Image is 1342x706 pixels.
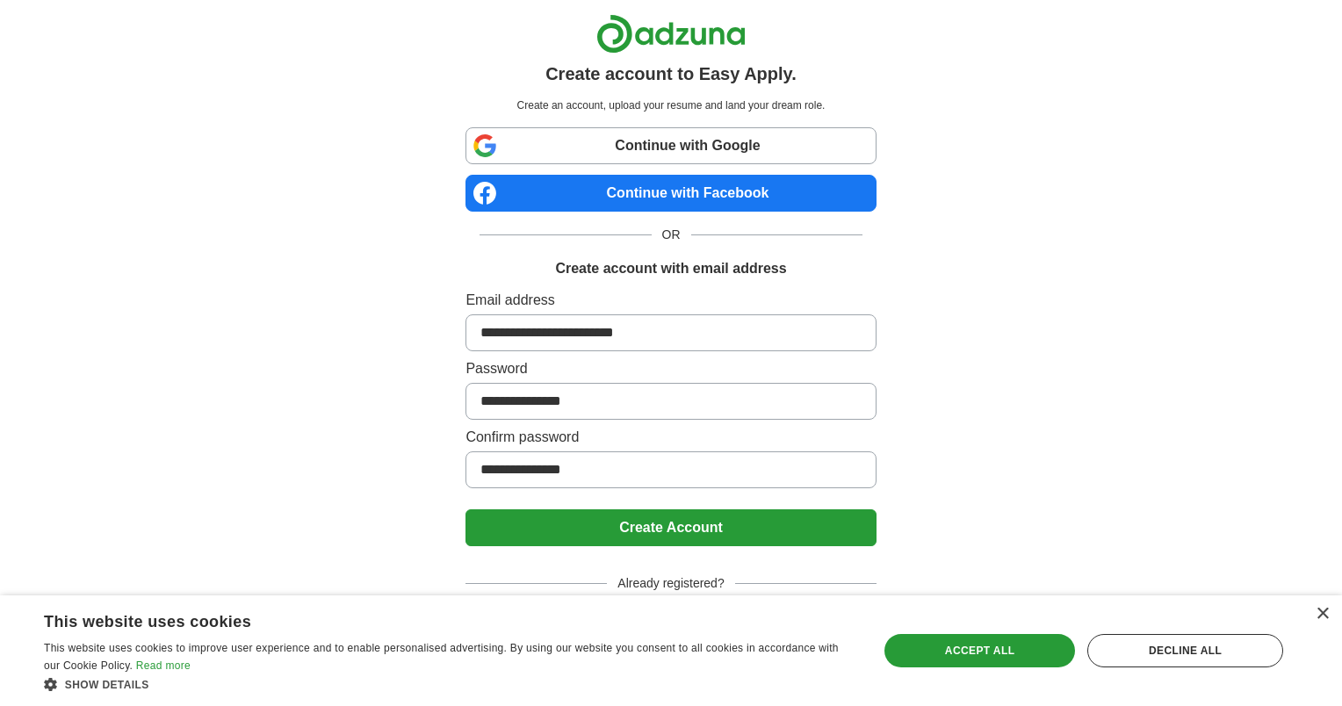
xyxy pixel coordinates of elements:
label: Confirm password [465,427,876,448]
label: Password [465,358,876,379]
a: Continue with Google [465,127,876,164]
span: Already registered? [607,574,734,593]
span: This website uses cookies to improve user experience and to enable personalised advertising. By u... [44,642,839,672]
div: Accept all [884,634,1075,667]
p: Create an account, upload your resume and land your dream role. [469,97,872,113]
div: This website uses cookies [44,606,810,632]
h1: Create account with email address [555,258,786,279]
h1: Create account to Easy Apply. [545,61,797,87]
a: Continue with Facebook [465,175,876,212]
img: Adzuna logo [596,14,746,54]
a: Read more, opens a new window [136,659,191,672]
button: Create Account [465,509,876,546]
label: Email address [465,290,876,311]
span: OR [652,226,691,244]
div: Decline all [1087,634,1283,667]
div: Show details [44,675,854,693]
div: Close [1316,608,1329,621]
span: Show details [65,679,149,691]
